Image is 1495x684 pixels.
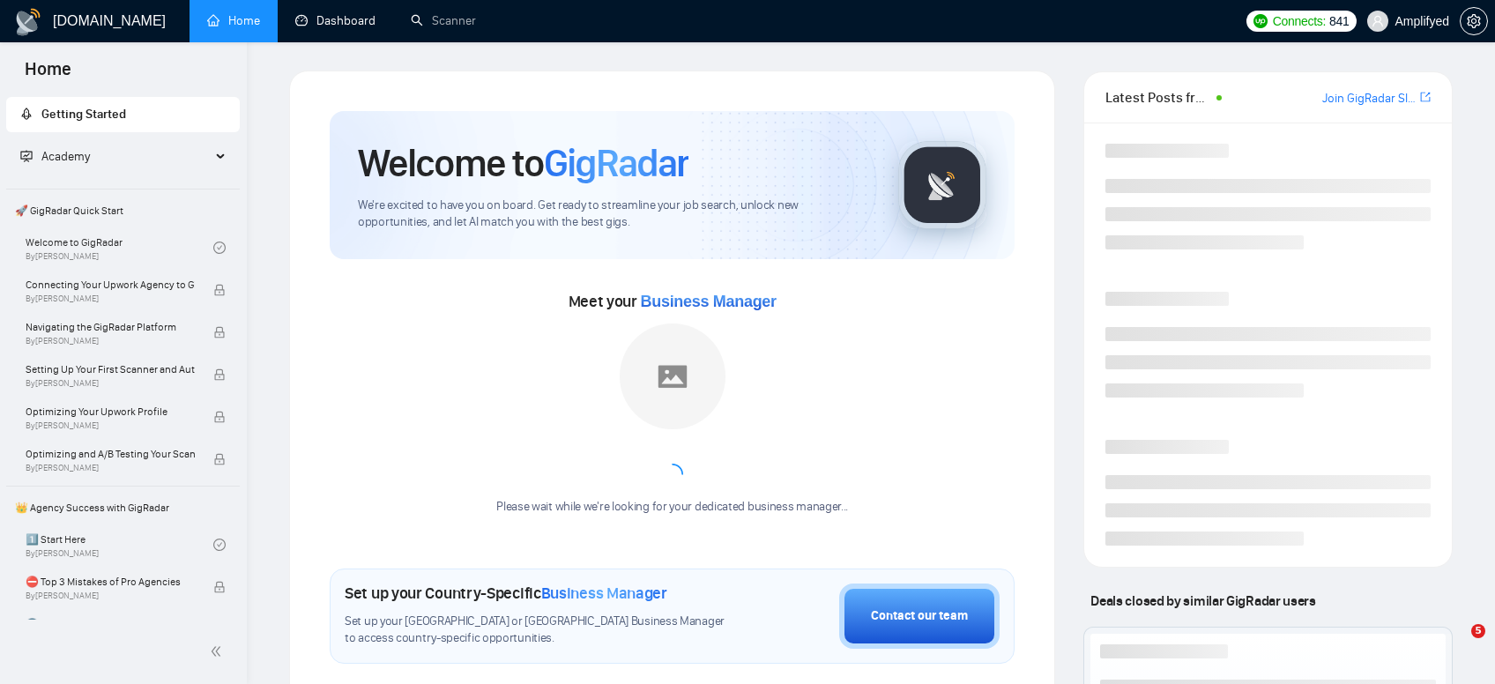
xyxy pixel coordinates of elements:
a: 1️⃣ Start HereBy[PERSON_NAME] [26,525,213,564]
span: lock [213,581,226,593]
div: Contact our team [871,606,968,626]
span: Setting Up Your First Scanner and Auto-Bidder [26,361,195,378]
span: lock [213,326,226,338]
img: upwork-logo.png [1253,14,1268,28]
span: rocket [20,108,33,120]
span: 👑 Agency Success with GigRadar [8,490,238,525]
span: By [PERSON_NAME] [26,336,195,346]
span: Business Manager [541,584,667,603]
span: loading [660,463,683,486]
h1: Welcome to [358,139,688,187]
li: Getting Started [6,97,240,132]
span: fund-projection-screen [20,150,33,162]
span: Connects: [1273,11,1326,31]
span: 🌚 Rookie Traps for New Agencies [26,615,195,633]
a: searchScanner [411,13,476,28]
button: Contact our team [839,584,1000,649]
a: setting [1460,14,1488,28]
span: ⛔ Top 3 Mistakes of Pro Agencies [26,573,195,591]
a: Welcome to GigRadarBy[PERSON_NAME] [26,228,213,267]
img: gigradar-logo.png [898,141,986,229]
span: By [PERSON_NAME] [26,463,195,473]
span: lock [213,284,226,296]
span: 5 [1471,624,1485,638]
span: Optimizing Your Upwork Profile [26,403,195,420]
img: logo [14,8,42,36]
span: By [PERSON_NAME] [26,378,195,389]
span: check-circle [213,242,226,254]
span: export [1420,90,1431,104]
div: Please wait while we're looking for your dedicated business manager... [486,499,859,516]
span: Academy [20,149,90,164]
span: 🚀 GigRadar Quick Start [8,193,238,228]
span: Academy [41,149,90,164]
span: lock [213,368,226,381]
span: Deals closed by similar GigRadar users [1083,585,1322,616]
span: Set up your [GEOGRAPHIC_DATA] or [GEOGRAPHIC_DATA] Business Manager to access country-specific op... [345,613,738,647]
button: setting [1460,7,1488,35]
span: Getting Started [41,107,126,122]
span: Business Manager [641,293,777,310]
span: double-left [210,643,227,660]
span: We're excited to have you on board. Get ready to streamline your job search, unlock new opportuni... [358,197,870,231]
span: lock [213,411,226,423]
h1: Set up your Country-Specific [345,584,667,603]
span: Meet your [569,292,777,311]
span: 841 [1329,11,1349,31]
span: By [PERSON_NAME] [26,591,195,601]
span: Optimizing and A/B Testing Your Scanner for Better Results [26,445,195,463]
a: Join GigRadar Slack Community [1322,89,1417,108]
span: By [PERSON_NAME] [26,420,195,431]
img: placeholder.png [620,323,725,429]
iframe: Intercom live chat [1435,624,1477,666]
span: GigRadar [544,139,688,187]
a: export [1420,89,1431,106]
span: By [PERSON_NAME] [26,294,195,304]
span: Latest Posts from the GigRadar Community [1105,86,1211,108]
span: user [1372,15,1384,27]
span: setting [1461,14,1487,28]
span: Navigating the GigRadar Platform [26,318,195,336]
a: dashboardDashboard [295,13,376,28]
span: Connecting Your Upwork Agency to GigRadar [26,276,195,294]
span: lock [213,453,226,465]
span: Home [11,56,86,93]
a: homeHome [207,13,260,28]
span: check-circle [213,539,226,551]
